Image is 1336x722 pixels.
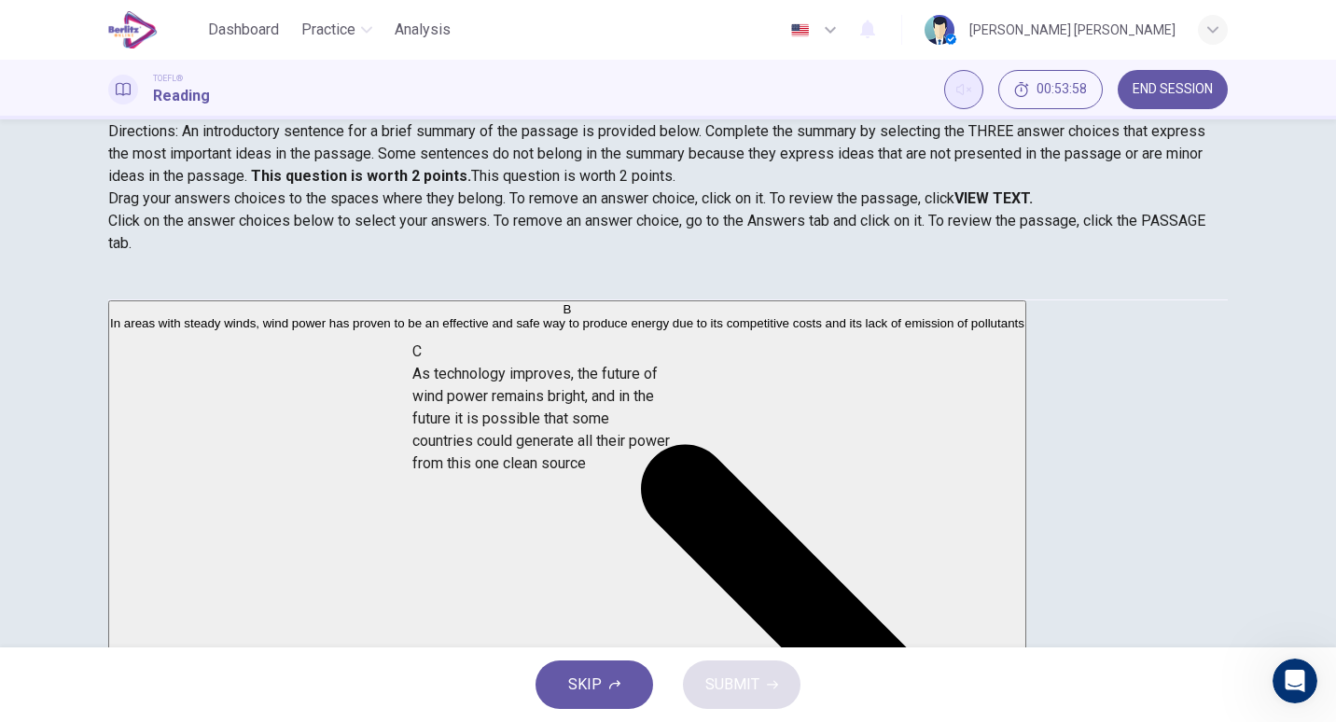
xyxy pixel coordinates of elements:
[153,72,183,85] span: TOEFL®
[998,70,1103,109] div: Hide
[954,189,1033,207] strong: VIEW TEXT.
[37,164,336,228] p: ¿Cómo podemos ayudarte?
[1273,659,1317,703] iframe: Intercom live chat
[108,11,158,49] img: EduSynch logo
[38,287,283,326] div: Nuestro bot y nuestro equipo te ayudarán
[321,30,355,63] div: Cerrar
[38,268,283,287] div: Hacer una pregunta
[471,167,675,185] span: This question is worth 2 points.
[788,23,812,37] img: en
[247,167,471,185] strong: This question is worth 2 points.
[944,70,983,109] div: Unmute
[108,255,1228,299] div: Choose test type tabs
[395,19,451,41] span: Analysis
[27,360,346,397] button: Buscar ayuda
[37,132,336,164] p: [PERSON_NAME] 👋
[153,85,210,107] h1: Reading
[208,19,279,41] span: Dashboard
[27,405,346,459] div: CEFR Level Test Structure and Scoring System
[969,19,1176,41] div: [PERSON_NAME] [PERSON_NAME]
[108,210,1228,255] p: Click on the answer choices below to select your answers. To remove an answer choice, go to the A...
[124,550,248,625] button: Mensajes
[387,13,458,47] button: Analysis
[42,597,82,610] span: Inicio
[108,11,201,49] a: EduSynch logo
[998,70,1103,109] button: 00:53:58
[201,13,286,47] button: Dashboard
[291,597,331,610] span: Ayuda
[568,672,602,698] span: SKIP
[1037,82,1087,97] span: 00:53:58
[38,466,313,506] div: I lost my test due to a technical error (CEFR Level Test)
[108,187,1228,210] p: Drag your answers choices to the spaces where they belong. To remove an answer choice, click on i...
[294,13,380,47] button: Practice
[925,15,954,45] img: Profile picture
[19,252,355,342] div: Hacer una preguntaNuestro bot y nuestro equipo te ayudaránProfile image for Fin
[290,286,313,309] img: Profile image for Fin
[110,302,1024,316] div: B
[38,412,313,451] div: CEFR Level Test Structure and Scoring System
[249,550,373,625] button: Ayuda
[27,459,346,513] div: I lost my test due to a technical error (CEFR Level Test)
[1133,82,1213,97] span: END SESSION
[301,19,355,41] span: Practice
[1118,70,1228,109] button: END SESSION
[536,660,653,709] button: SKIP
[108,122,1205,185] span: Directions: An introductory sentence for a brief summary of the passage is provided below. Comple...
[110,316,1024,330] span: In areas with steady winds, wind power has proven to be an effective and safe way to produce ener...
[156,597,216,610] span: Mensajes
[38,369,137,389] span: Buscar ayuda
